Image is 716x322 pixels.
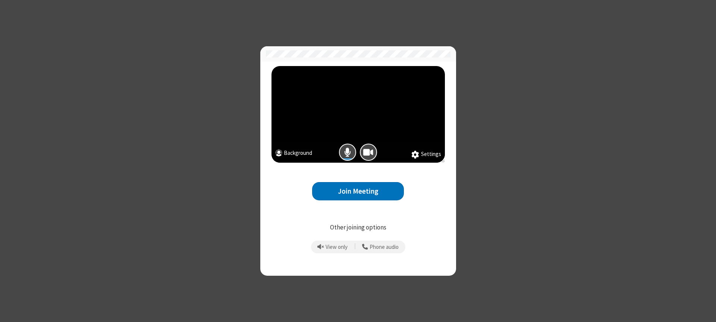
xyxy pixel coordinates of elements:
span: | [354,242,356,252]
button: Background [275,149,312,159]
button: Camera is on [360,144,377,161]
span: Phone audio [370,244,399,250]
span: View only [326,244,348,250]
button: Settings [411,150,441,159]
p: Other joining options [271,223,445,232]
button: Mic is on [339,144,356,161]
button: Use your phone for mic and speaker while you view the meeting on this device. [359,241,402,253]
button: Prevent echo when there is already an active mic and speaker in the room. [315,241,351,253]
button: Join Meeting [312,182,404,200]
